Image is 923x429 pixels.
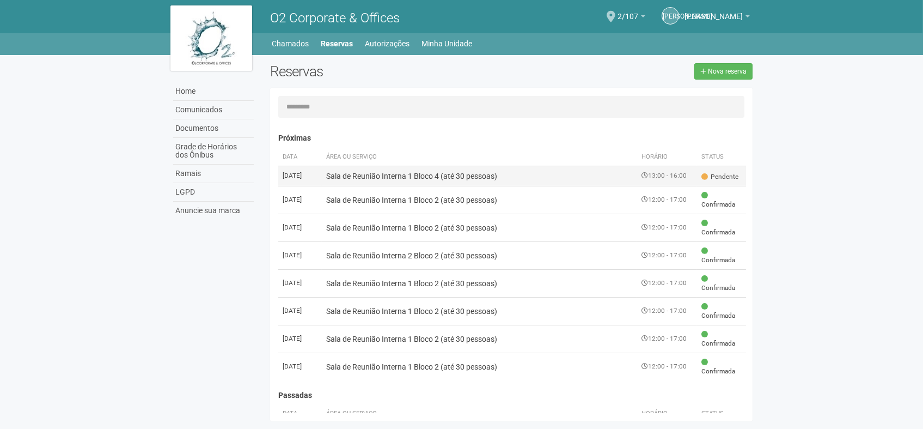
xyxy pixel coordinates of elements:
td: [DATE] [278,325,322,353]
td: Sala de Reunião Interna 1 Bloco 2 (até 30 pessoas) [322,297,638,325]
th: Área ou Serviço [322,148,638,166]
a: 2/107 [618,14,645,22]
th: Data [278,148,322,166]
th: Horário [637,405,697,423]
a: Home [173,82,254,101]
td: 12:00 - 17:00 [637,269,697,297]
a: [PERSON_NAME] [662,7,679,25]
h4: Passadas [278,391,747,400]
a: Grade de Horários dos Ônibus [173,138,254,165]
a: Nova reserva [694,63,753,80]
span: Confirmada [701,274,742,293]
h2: Reservas [270,63,503,80]
th: Status [697,405,746,423]
td: Sala de Reunião Interna 1 Bloco 2 (até 30 pessoas) [322,269,638,297]
span: Confirmada [701,358,742,376]
a: Anuncie sua marca [173,202,254,220]
span: Pendente [701,172,738,182]
td: [DATE] [278,297,322,325]
span: Confirmada [701,219,742,237]
a: Autorizações [365,36,410,51]
th: Data [278,405,322,423]
span: O2 Corporate & Offices [270,10,400,26]
th: Área ou Serviço [322,405,638,423]
td: 12:00 - 17:00 [637,186,697,214]
td: Sala de Reunião Interna 1 Bloco 2 (até 30 pessoas) [322,325,638,353]
td: 12:00 - 17:00 [637,353,697,380]
td: 12:00 - 17:00 [637,297,697,325]
td: 12:00 - 17:00 [637,325,697,353]
td: [DATE] [278,269,322,297]
a: Documentos [173,119,254,138]
a: Comunicados [173,101,254,119]
td: 12:00 - 17:00 [637,214,697,241]
span: Confirmada [701,330,742,348]
a: Chamados [272,36,309,51]
span: Confirmada [701,191,742,209]
a: [PERSON_NAME] [684,14,750,22]
td: [DATE] [278,214,322,241]
td: Sala de Reunião Interna 1 Bloco 2 (até 30 pessoas) [322,353,638,380]
span: Confirmada [701,302,742,321]
td: Sala de Reunião Interna 1 Bloco 2 (até 30 pessoas) [322,214,638,241]
th: Status [697,148,746,166]
span: Confirmada [701,246,742,265]
td: 13:00 - 16:00 [637,166,697,186]
a: Ramais [173,165,254,183]
td: [DATE] [278,353,322,380]
span: Juliana Oliveira [684,2,743,21]
td: Sala de Reunião Interna 1 Bloco 4 (até 30 pessoas) [322,166,638,186]
span: 2/107 [618,2,638,21]
th: Horário [637,148,697,166]
td: [DATE] [278,241,322,269]
td: [DATE] [278,186,322,214]
span: Nova reserva [708,68,747,75]
a: Reservas [321,36,353,51]
h4: Próximas [278,134,747,142]
td: 12:00 - 17:00 [637,241,697,269]
td: [DATE] [278,166,322,186]
a: Minha Unidade [422,36,473,51]
td: Sala de Reunião Interna 2 Bloco 2 (até 30 pessoas) [322,241,638,269]
img: logo.jpg [170,5,252,71]
td: Sala de Reunião Interna 1 Bloco 2 (até 30 pessoas) [322,186,638,214]
a: LGPD [173,183,254,202]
